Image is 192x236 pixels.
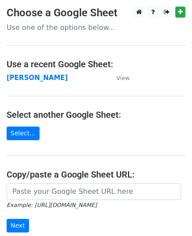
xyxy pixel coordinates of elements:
[7,219,29,232] input: Next
[7,7,185,19] h3: Choose a Google Sheet
[7,169,185,180] h4: Copy/paste a Google Sheet URL:
[7,183,181,200] input: Paste your Google Sheet URL here
[108,74,130,82] a: View
[7,127,40,140] a: Select...
[116,75,130,81] small: View
[7,23,185,32] p: Use one of the options below...
[7,202,97,208] small: Example: [URL][DOMAIN_NAME]
[7,109,185,120] h4: Select another Google Sheet:
[7,59,185,69] h4: Use a recent Google Sheet:
[7,74,68,82] a: [PERSON_NAME]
